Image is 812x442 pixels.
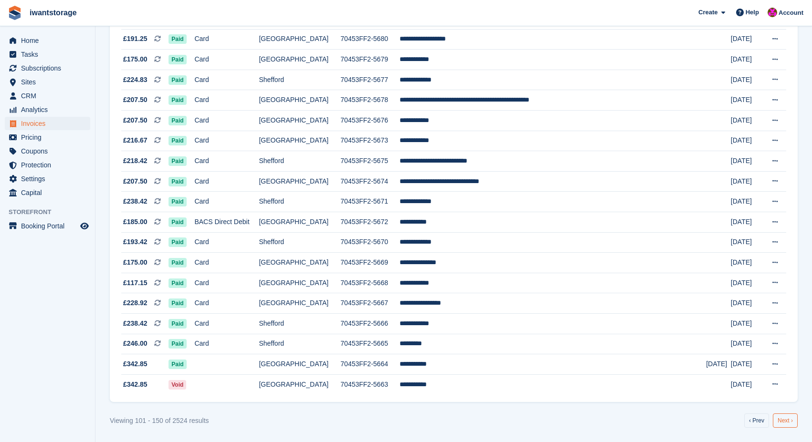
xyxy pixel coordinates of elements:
[194,314,259,334] td: Card
[259,354,340,375] td: [GEOGRAPHIC_DATA]
[169,177,186,186] span: Paid
[731,232,763,253] td: [DATE]
[169,380,186,390] span: Void
[194,90,259,111] td: Card
[731,273,763,293] td: [DATE]
[340,90,400,111] td: 70453FF2-5678
[194,232,259,253] td: Card
[731,111,763,131] td: [DATE]
[123,339,148,349] span: £246.00
[169,116,186,125] span: Paid
[731,293,763,314] td: [DATE]
[773,413,798,428] a: Next
[123,278,148,288] span: £117.15
[259,273,340,293] td: [GEOGRAPHIC_DATA]
[731,50,763,70] td: [DATE]
[194,212,259,233] td: BACS Direct Debit
[21,186,78,199] span: Capital
[5,89,90,103] a: menu
[21,75,78,89] span: Sites
[194,50,259,70] td: Card
[21,117,78,130] span: Invoices
[169,319,186,329] span: Paid
[340,334,400,354] td: 70453FF2-5665
[259,151,340,172] td: Shefford
[169,339,186,349] span: Paid
[194,131,259,151] td: Card
[9,207,95,217] span: Storefront
[5,103,90,116] a: menu
[169,360,186,369] span: Paid
[259,131,340,151] td: [GEOGRAPHIC_DATA]
[731,151,763,172] td: [DATE]
[340,29,400,50] td: 70453FF2-5680
[21,48,78,61] span: Tasks
[5,34,90,47] a: menu
[259,192,340,212] td: Shefford
[259,374,340,394] td: [GEOGRAPHIC_DATA]
[5,219,90,233] a: menu
[731,131,763,151] td: [DATE]
[169,156,186,166] span: Paid
[706,354,731,375] td: [DATE]
[340,151,400,172] td: 70453FF2-5675
[259,232,340,253] td: Shefford
[123,156,148,166] span: £218.42
[340,192,400,212] td: 70453FF2-5671
[194,253,259,273] td: Card
[731,334,763,354] td: [DATE]
[259,212,340,233] td: [GEOGRAPHIC_DATA]
[194,171,259,192] td: Card
[698,8,717,17] span: Create
[259,111,340,131] td: [GEOGRAPHIC_DATA]
[169,237,186,247] span: Paid
[123,95,148,105] span: £207.50
[123,115,148,125] span: £207.50
[768,8,777,17] img: Jonathan
[5,158,90,172] a: menu
[731,90,763,111] td: [DATE]
[169,34,186,44] span: Paid
[731,70,763,90] td: [DATE]
[169,136,186,145] span: Paid
[21,131,78,144] span: Pricing
[169,75,186,85] span: Paid
[259,90,340,111] td: [GEOGRAPHIC_DATA]
[5,75,90,89] a: menu
[731,374,763,394] td: [DATE]
[731,192,763,212] td: [DATE]
[731,29,763,50] td: [DATE]
[194,334,259,354] td: Card
[169,278,186,288] span: Paid
[194,151,259,172] td: Card
[194,192,259,212] td: Card
[169,197,186,206] span: Paid
[169,298,186,308] span: Paid
[340,314,400,334] td: 70453FF2-5666
[123,237,148,247] span: £193.42
[26,5,81,21] a: iwantstorage
[779,8,803,18] span: Account
[123,196,148,206] span: £238.42
[259,50,340,70] td: [GEOGRAPHIC_DATA]
[5,117,90,130] a: menu
[169,95,186,105] span: Paid
[5,48,90,61] a: menu
[340,111,400,131] td: 70453FF2-5676
[5,172,90,185] a: menu
[731,253,763,273] td: [DATE]
[123,75,148,85] span: £224.83
[340,354,400,375] td: 70453FF2-5664
[259,171,340,192] td: [GEOGRAPHIC_DATA]
[123,257,148,267] span: £175.00
[5,62,90,75] a: menu
[123,298,148,308] span: £228.92
[742,413,800,428] nav: Pages
[21,172,78,185] span: Settings
[340,50,400,70] td: 70453FF2-5679
[731,171,763,192] td: [DATE]
[340,212,400,233] td: 70453FF2-5672
[194,293,259,314] td: Card
[340,293,400,314] td: 70453FF2-5667
[259,29,340,50] td: [GEOGRAPHIC_DATA]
